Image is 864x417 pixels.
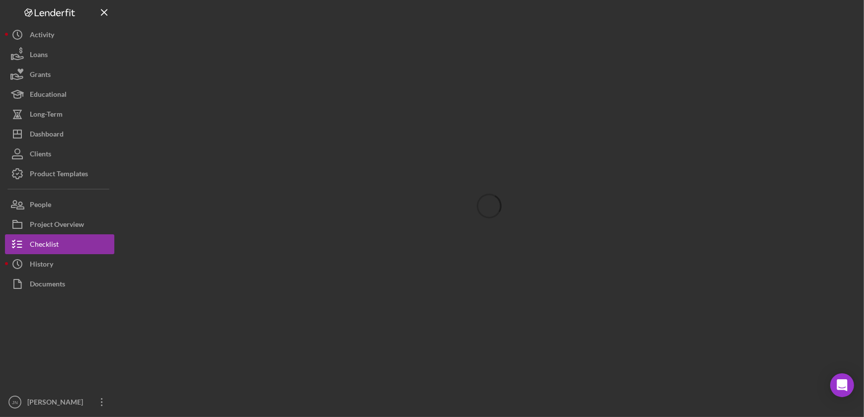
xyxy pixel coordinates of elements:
[5,254,114,274] button: History
[5,104,114,124] button: Long-Term
[5,124,114,144] button: Dashboard
[30,144,51,166] div: Clients
[30,214,84,237] div: Project Overview
[5,45,114,65] button: Loans
[5,144,114,164] button: Clients
[5,274,114,294] button: Documents
[830,373,854,397] div: Open Intercom Messenger
[5,214,114,234] button: Project Overview
[30,104,63,127] div: Long-Term
[5,234,114,254] button: Checklist
[5,65,114,84] button: Grants
[5,164,114,184] button: Product Templates
[30,84,67,107] div: Educational
[5,84,114,104] button: Educational
[30,164,88,186] div: Product Templates
[30,195,51,217] div: People
[30,124,64,146] div: Dashboard
[30,25,54,47] div: Activity
[30,274,65,296] div: Documents
[5,195,114,214] button: People
[30,234,59,257] div: Checklist
[5,25,114,45] button: Activity
[30,65,51,87] div: Grants
[5,392,114,412] button: JN[PERSON_NAME]
[30,45,48,67] div: Loans
[30,254,53,277] div: History
[12,400,18,405] text: JN
[25,392,89,415] div: [PERSON_NAME]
